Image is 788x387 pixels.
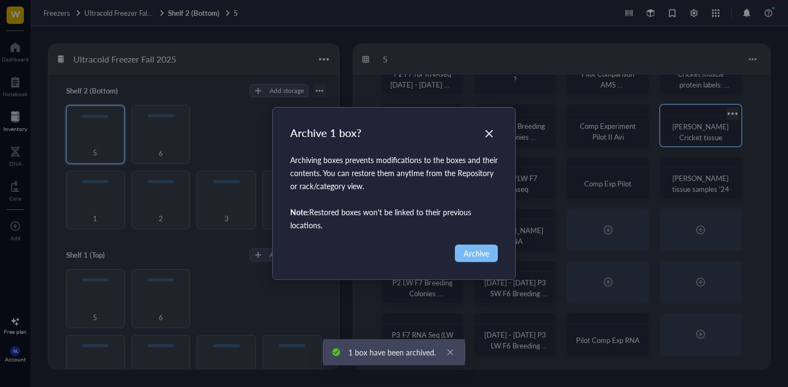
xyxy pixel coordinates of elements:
[290,125,498,140] div: Archive 1 box?
[290,153,498,232] div: Archiving boxes prevents modifications to the boxes and their contents. You can restore them anyt...
[455,245,498,262] button: Archive
[447,348,454,356] span: close
[348,346,436,358] div: 1 box have been archived.
[290,207,309,217] b: Note:
[480,127,498,140] span: Close
[464,247,489,259] span: Archive
[445,346,456,358] a: Close
[480,125,498,142] button: Close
